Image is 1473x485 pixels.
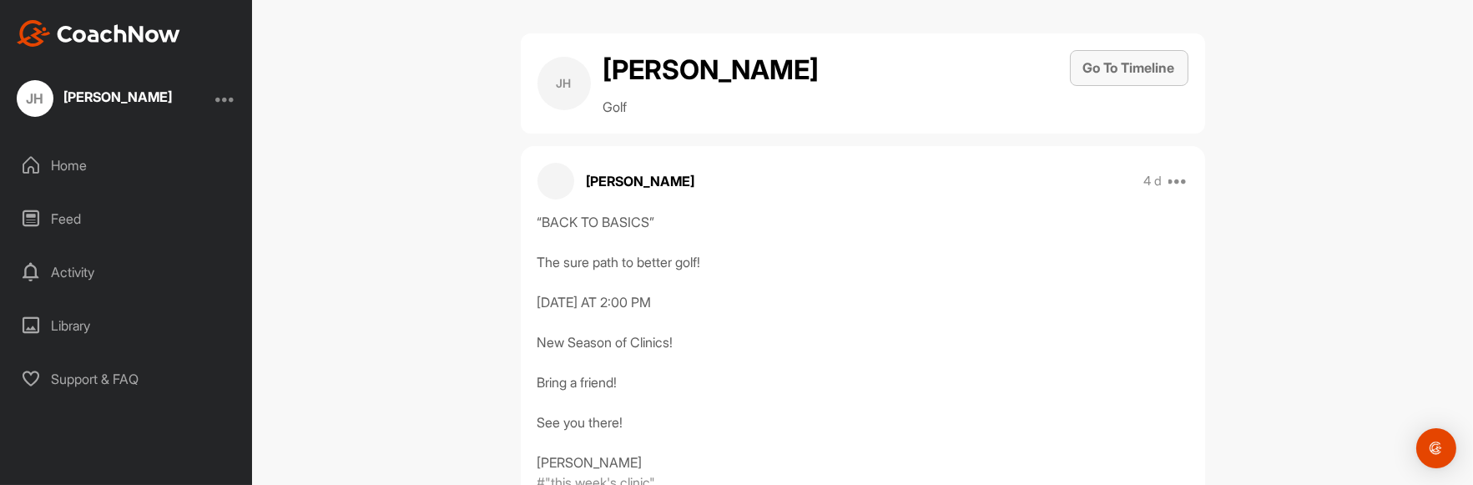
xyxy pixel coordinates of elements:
div: Library [9,305,245,346]
p: 4 d [1143,173,1162,189]
p: Golf [603,97,820,117]
img: CoachNow [17,20,180,47]
h2: [PERSON_NAME] [603,50,820,90]
a: Go To Timeline [1070,50,1188,117]
p: [PERSON_NAME] [587,171,695,191]
div: [PERSON_NAME] [63,90,172,104]
div: Open Intercom Messenger [1416,428,1456,468]
div: “BACK TO BASICS” The sure path to better golf! [DATE] AT 2:00 PM New Season of Clinics! Bring a f... [537,212,1188,472]
button: Go To Timeline [1070,50,1188,86]
div: Support & FAQ [9,358,245,400]
div: Activity [9,251,245,293]
div: Home [9,144,245,186]
div: JH [537,57,591,110]
div: JH [17,80,53,117]
div: Feed [9,198,245,240]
